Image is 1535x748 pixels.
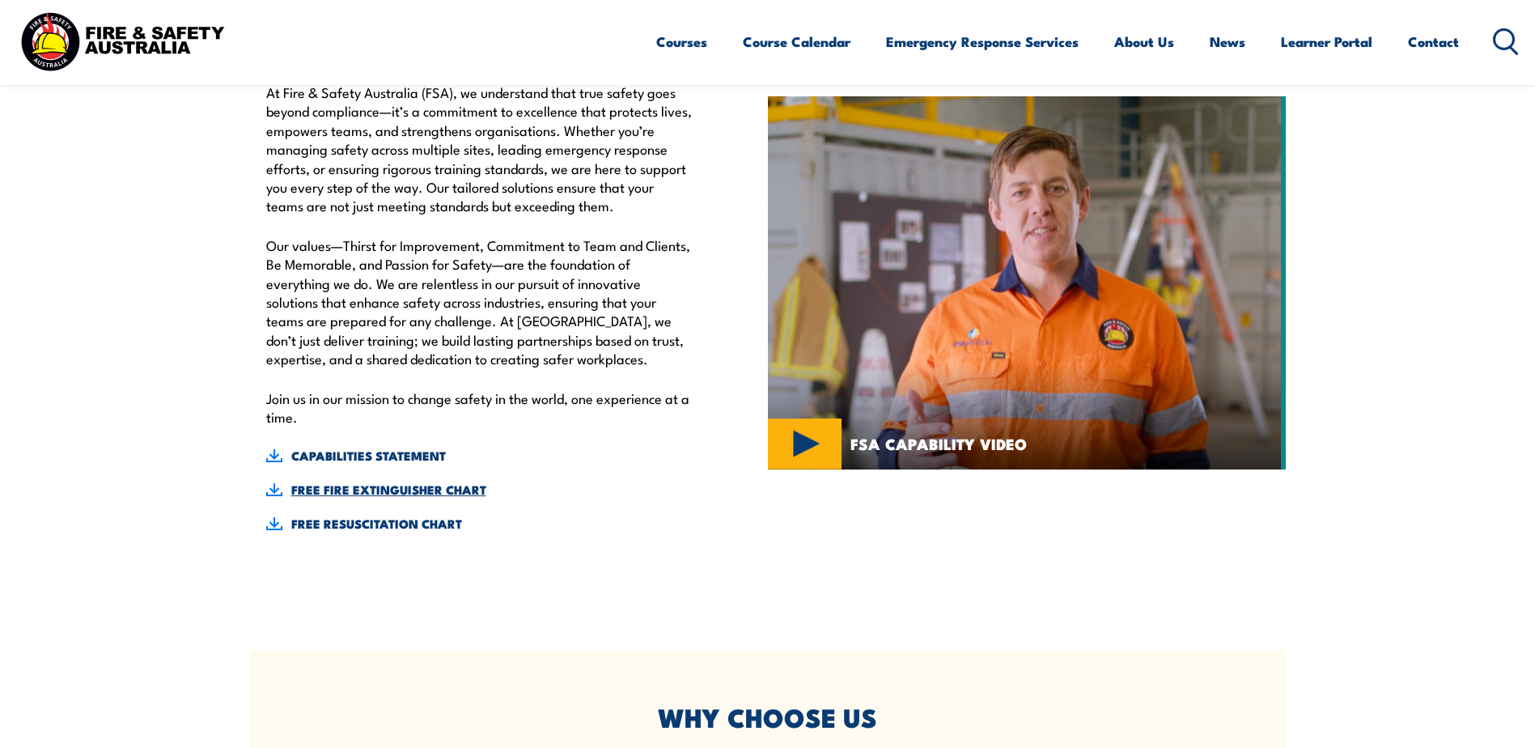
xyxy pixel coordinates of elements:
p: At Fire & Safety Australia (FSA), we understand that true safety goes beyond compliance—it’s a co... [266,83,693,215]
img: person [768,96,1286,470]
span: FSA CAPABILITY VIDEO [850,436,1027,451]
p: Join us in our mission to change safety in the world, one experience at a time. [266,389,693,427]
a: Course Calendar [743,20,850,63]
a: FREE RESUSCITATION CHART [266,515,693,533]
h2: WHY CHOOSE US [300,705,1236,728]
a: FREE FIRE EXTINGUISHER CHART [266,481,693,499]
a: About Us [1114,20,1174,63]
a: Contact [1408,20,1459,63]
a: Learner Portal [1281,20,1372,63]
a: Emergency Response Services [886,20,1079,63]
p: Our values—Thirst for Improvement, Commitment to Team and Clients, Be Memorable, and Passion for ... [266,236,693,368]
a: Courses [656,20,707,63]
a: News [1210,20,1245,63]
a: CAPABILITIES STATEMENT [266,447,693,465]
